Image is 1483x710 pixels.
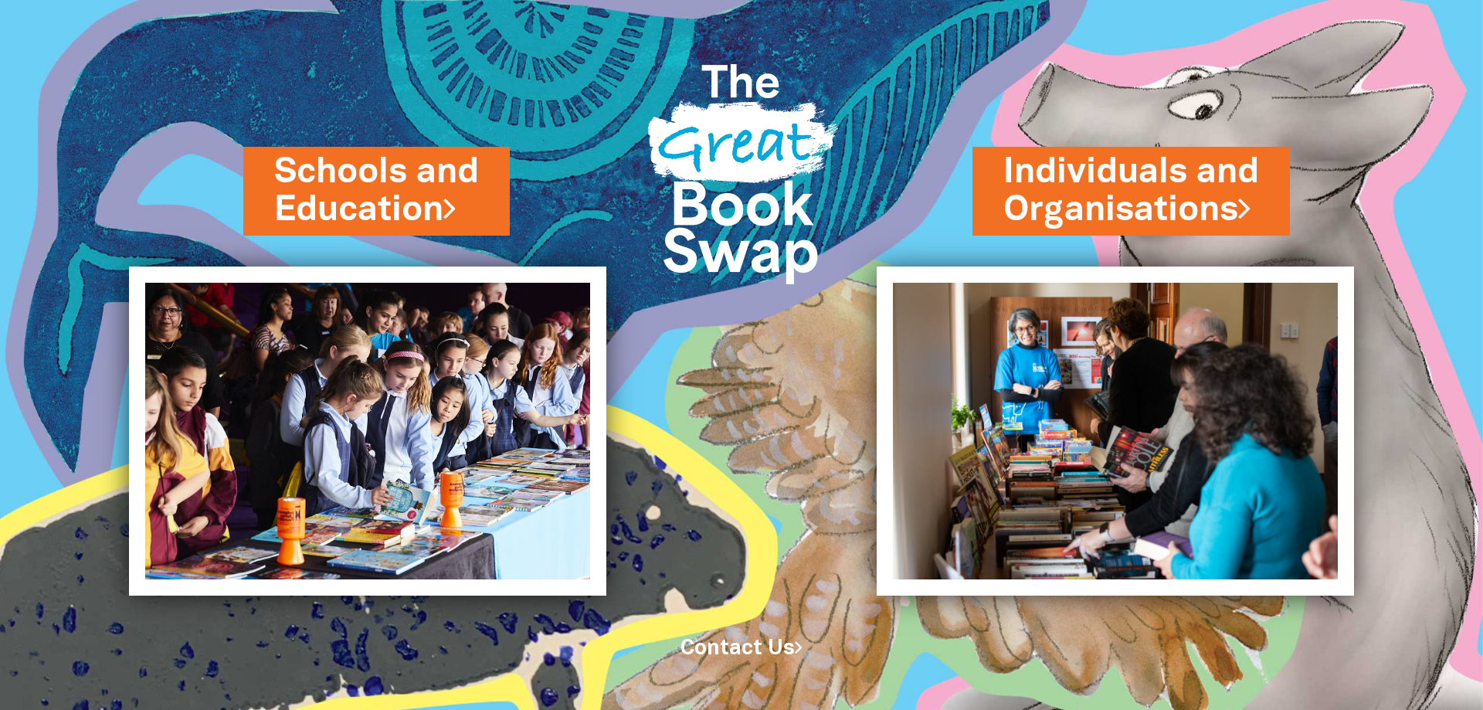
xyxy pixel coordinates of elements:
img: Schools and Education [129,267,606,596]
a: Individuals andOrganisations [1003,148,1259,234]
a: Schools andEducation [274,148,479,234]
a: Contact Us [680,639,803,658]
img: Individuals and Organisations [877,267,1354,596]
img: Great Bookswap logo [630,19,853,316]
